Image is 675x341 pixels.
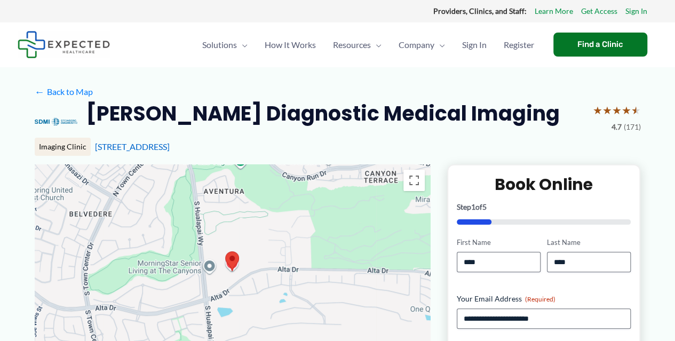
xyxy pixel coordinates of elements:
[434,26,445,64] span: Menu Toggle
[625,4,647,18] a: Sign In
[471,202,475,211] span: 1
[433,6,527,15] strong: Providers, Clinics, and Staff:
[602,100,612,120] span: ★
[612,120,622,134] span: 4.7
[194,26,543,64] nav: Primary Site Navigation
[403,170,425,191] button: Toggle fullscreen view
[265,26,316,64] span: How It Works
[237,26,248,64] span: Menu Toggle
[547,237,631,248] label: Last Name
[631,100,641,120] span: ★
[457,174,631,195] h2: Book Online
[495,26,543,64] a: Register
[593,100,602,120] span: ★
[399,26,434,64] span: Company
[624,120,641,134] span: (171)
[35,84,93,100] a: ←Back to Map
[390,26,454,64] a: CompanyMenu Toggle
[462,26,487,64] span: Sign In
[35,86,45,97] span: ←
[86,100,560,126] h2: [PERSON_NAME] Diagnostic Medical Imaging
[333,26,371,64] span: Resources
[553,33,647,57] a: Find a Clinic
[535,4,573,18] a: Learn More
[454,26,495,64] a: Sign In
[482,202,487,211] span: 5
[324,26,390,64] a: ResourcesMenu Toggle
[457,203,631,211] p: Step of
[457,294,631,304] label: Your Email Address
[35,138,91,156] div: Imaging Clinic
[194,26,256,64] a: SolutionsMenu Toggle
[18,31,110,58] img: Expected Healthcare Logo - side, dark font, small
[504,26,534,64] span: Register
[622,100,631,120] span: ★
[612,100,622,120] span: ★
[256,26,324,64] a: How It Works
[525,295,555,303] span: (Required)
[457,237,541,248] label: First Name
[581,4,617,18] a: Get Access
[95,141,170,152] a: [STREET_ADDRESS]
[202,26,237,64] span: Solutions
[371,26,382,64] span: Menu Toggle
